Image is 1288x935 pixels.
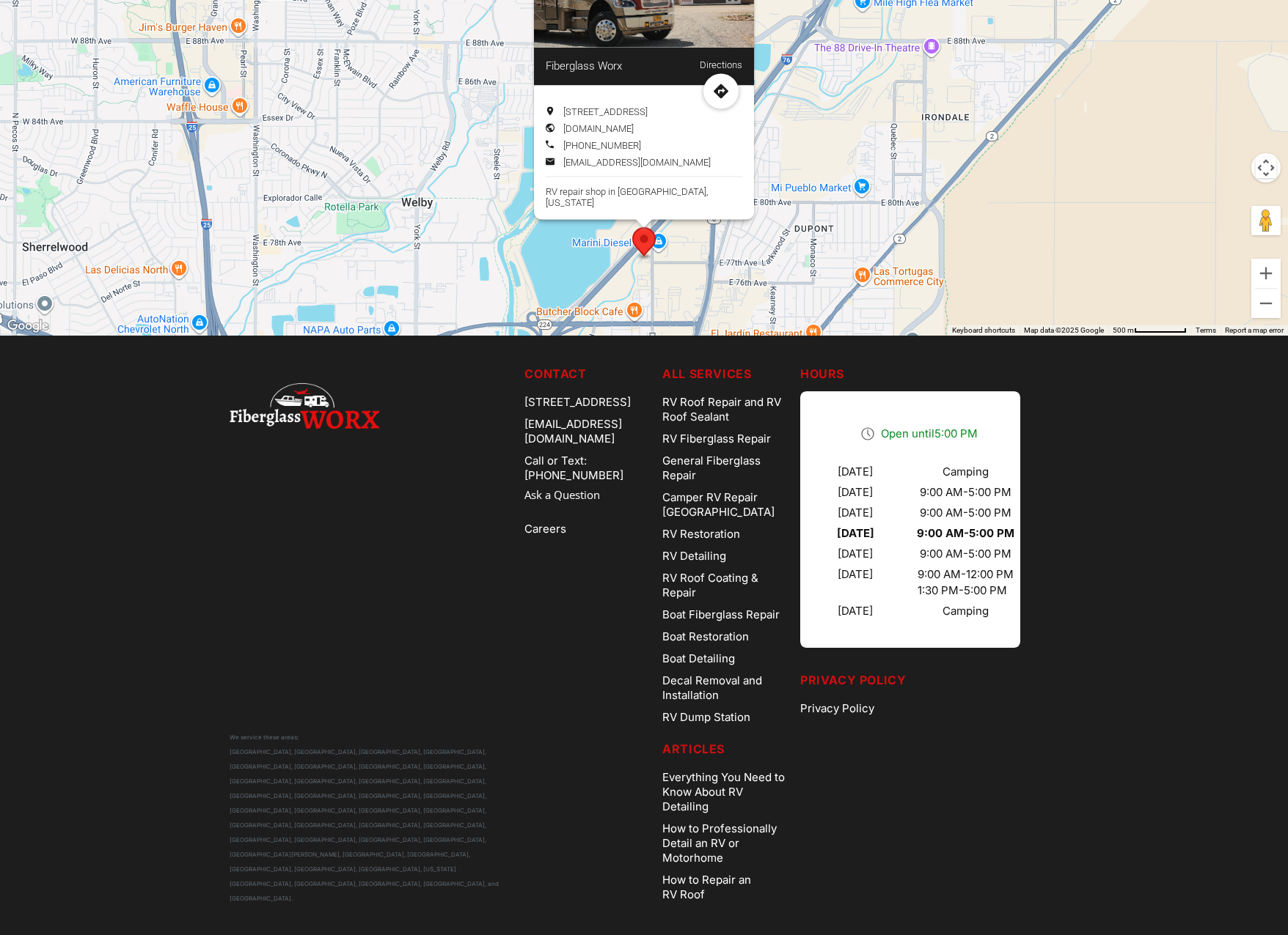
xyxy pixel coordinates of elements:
[838,506,873,520] div: [DATE]
[1108,325,1191,336] button: Map Scale: 500 m per 68 pixels
[662,706,788,728] a: RV Dump Station
[524,391,651,413] div: [STREET_ADDRESS]
[943,465,989,479] div: Camping
[1225,326,1284,334] a: Report a map error
[703,73,739,108] span: Directions
[524,365,651,382] h5: Contact
[838,547,873,561] div: [DATE]
[662,545,788,567] a: RV Detailing
[662,766,788,818] a: Everything You Need to Know About RV Detailing
[838,465,873,479] div: [DATE]
[662,626,788,648] a: Boat Restoration
[800,365,1058,382] h5: Hours
[662,450,788,487] a: General Fiberglass Repair
[563,156,711,167] a: [EMAIL_ADDRESS][DOMAIN_NAME]
[1113,326,1134,334] span: 500 m
[918,583,1014,598] div: 1:30 PM - 5:00 PM
[917,526,1014,541] div: 9:00 AM - 5:00 PM
[838,567,873,598] div: [DATE]
[920,547,1011,561] div: 9:00 AM - 5:00 PM
[662,869,788,906] a: How to Repair an RV Roof
[800,671,1058,689] h5: Privacy Policy
[662,604,788,626] a: Boat Fiberglass Repair
[918,567,1014,582] div: 9:00 AM - 12:00 PM
[563,106,648,117] span: [STREET_ADDRESS]
[934,426,978,440] time: 5:00 PM
[1251,289,1281,318] button: Zoom out
[546,185,709,207] span: RV repair shop in [GEOGRAPHIC_DATA], [US_STATE]
[524,413,651,450] div: [EMAIL_ADDRESS][DOMAIN_NAME]
[700,59,742,70] a: Directions
[662,391,788,428] a: RV Roof Repair and RV Roof Sealant
[1251,153,1281,182] button: Map camera controls
[1251,259,1281,288] button: Zoom in
[662,487,788,523] a: Camper RV Repair [GEOGRAPHIC_DATA]
[838,604,873,618] div: [DATE]
[920,506,1011,520] div: 9:00 AM - 5:00 PM
[662,523,788,545] a: RV Restoration
[662,818,788,869] a: How to Professionally Detail an RV or Motorhome
[662,740,788,758] h5: Articles
[662,567,788,604] a: RV Roof Coating & Repair
[230,730,513,906] div: We service these areas: [GEOGRAPHIC_DATA], [GEOGRAPHIC_DATA], [GEOGRAPHIC_DATA], [GEOGRAPHIC_DATA...
[662,670,788,706] a: Decal Removal and Installation
[837,526,874,541] div: [DATE]
[546,59,643,74] span: Fiberglass Worx
[800,698,1058,720] a: Privacy Policy
[563,122,634,133] a: [DOMAIN_NAME]
[662,428,788,450] a: RV Fiberglass Repair
[563,139,641,150] a: [PHONE_NUMBER]
[1251,206,1281,235] button: Drag Pegman onto the map to open Street View
[524,450,651,487] a: Call or Text: [PHONE_NUMBER]
[1196,326,1216,334] a: Terms
[524,487,651,503] a: Ask a Question
[881,426,978,440] span: Open until
[920,485,1011,500] div: 9:00 AM - 5:00 PM
[524,518,651,540] a: Careers
[632,227,656,260] div: Fiberglass Worx
[662,648,788,670] a: Boat Detailing
[838,485,873,500] div: [DATE]
[700,59,742,76] span: Directions
[4,317,52,336] img: Google
[952,325,1015,336] button: Keyboard shortcuts
[662,365,788,382] h5: ALL SERVICES
[4,317,52,336] a: Open this area in Google Maps (opens a new window)
[1024,326,1104,334] span: Map data ©2025 Google
[943,604,989,618] div: Camping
